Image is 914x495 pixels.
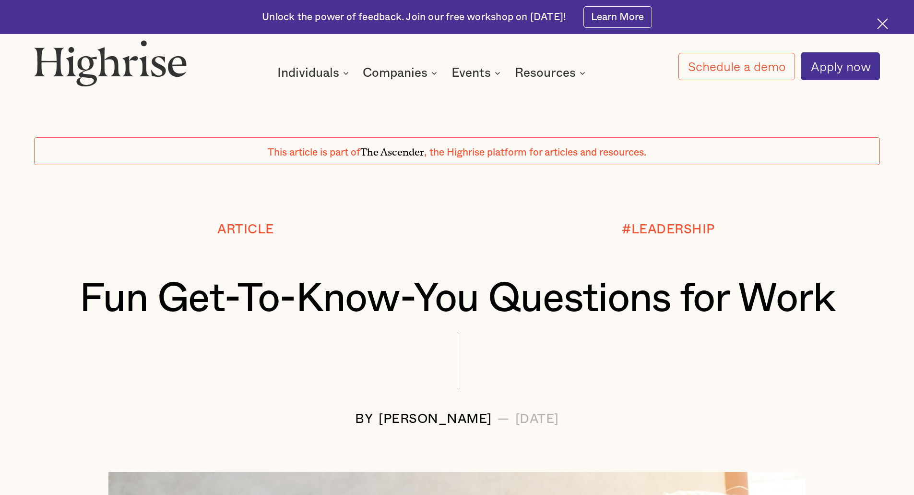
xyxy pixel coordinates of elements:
div: Resources [515,67,588,79]
img: Highrise logo [34,40,187,86]
div: Resources [515,67,576,79]
div: Companies [363,67,440,79]
div: Events [451,67,503,79]
a: Schedule a demo [678,53,795,80]
span: The Ascender [360,144,424,156]
div: Individuals [277,67,352,79]
div: Events [451,67,491,79]
div: Individuals [277,67,339,79]
div: BY [355,412,373,426]
span: , the Highrise platform for articles and resources. [424,147,646,157]
div: Companies [363,67,427,79]
div: #LEADERSHIP [622,222,715,236]
h1: Fun Get-To-Know-You Questions for Work [70,277,845,321]
div: Unlock the power of feedback. Join our free workshop on [DATE]! [262,11,566,24]
a: Apply now [801,52,880,80]
div: [DATE] [515,412,559,426]
a: Learn More [583,6,652,28]
div: [PERSON_NAME] [379,412,492,426]
div: — [497,412,510,426]
span: This article is part of [268,147,360,157]
div: Article [217,222,274,236]
img: Cross icon [877,18,888,29]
